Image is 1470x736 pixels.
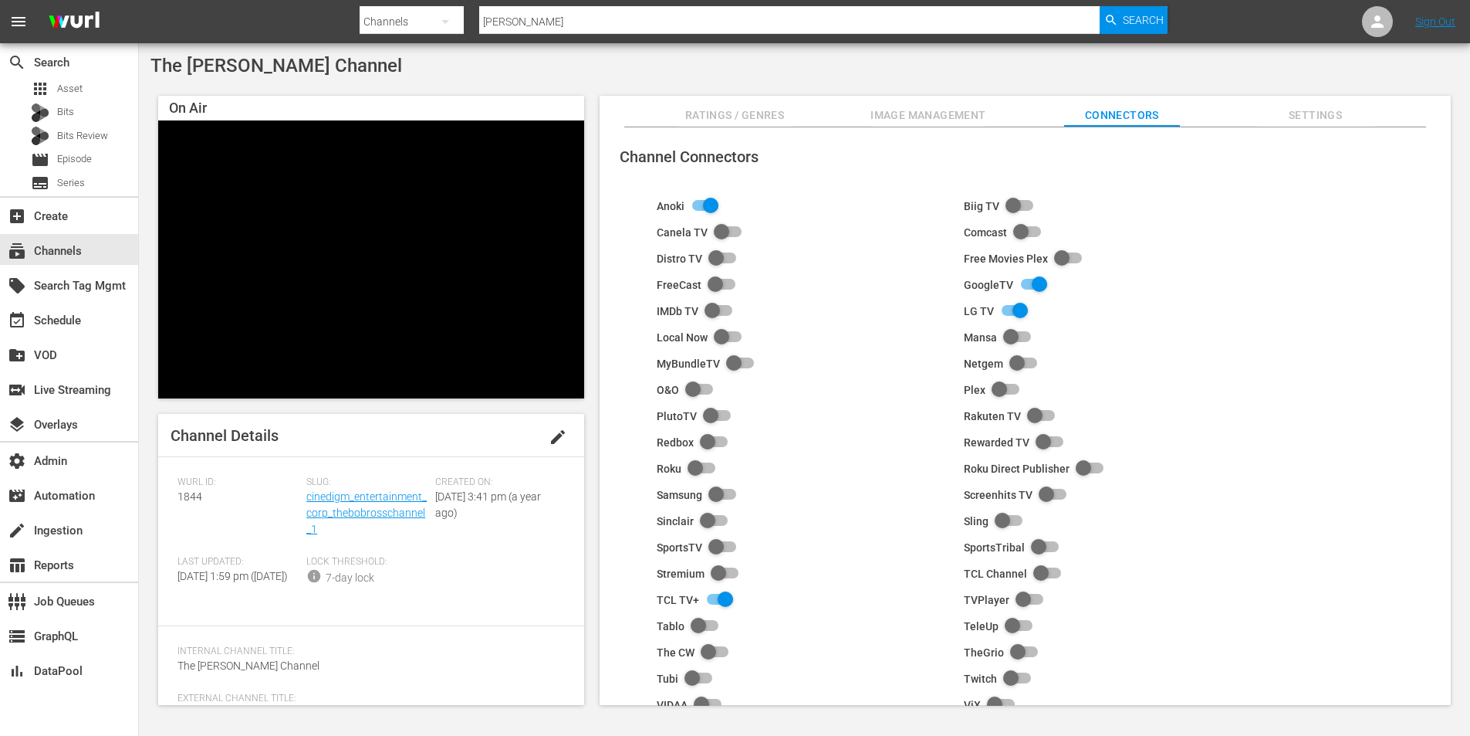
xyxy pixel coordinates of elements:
div: Screenhits TV [964,489,1032,501]
span: Channel Details [171,426,279,445]
div: Tablo [657,620,684,633]
span: Create [8,207,26,226]
div: TCL Channel [964,568,1027,580]
span: Search [1123,6,1164,34]
div: TeleUp [964,620,999,633]
span: Automation [8,487,26,505]
span: info [306,568,322,584]
div: Roku [657,463,681,475]
span: Lock Threshold: [306,556,427,568]
span: The [PERSON_NAME] Channel [177,660,319,672]
span: Live Streaming [8,381,26,399]
div: SportsTV [657,541,702,554]
span: Last Updated: [177,556,299,568]
div: Twitch [964,673,997,685]
span: Bits [57,104,74,120]
span: Wurl ID: [177,477,299,489]
span: Job Queues [8,592,26,611]
div: ViX [964,699,981,711]
span: Channels [8,242,26,260]
span: Search Tag Mgmt [8,276,26,295]
span: Overlays [8,415,26,434]
div: PlutoTV [657,410,697,422]
span: Series [31,174,49,192]
span: Settings [1258,106,1374,125]
div: Sinclair [657,515,694,527]
div: Bits Review [31,127,49,145]
div: Free Movies Plex [964,253,1048,265]
div: Bits [31,103,49,122]
span: menu [9,12,28,31]
div: TVPlayer [964,594,1009,606]
span: storage [8,627,26,646]
div: IMDb TV [657,305,698,317]
div: SportsTribal [964,541,1025,554]
div: MyBundleTV [657,358,720,370]
button: Search [1100,6,1168,34]
span: On Air [169,100,207,116]
div: Plex [964,384,985,396]
span: Channel Connectors [620,148,759,166]
span: edit [549,428,567,446]
div: Sling [964,515,988,527]
button: edit [539,419,576,456]
div: Comcast [964,226,1007,239]
img: ans4CAIJ8jUAAAAAAAAAAAAAAAAAAAAAAAAgQb4GAAAAAAAAAAAAAAAAAAAAAAAAJMjXAAAAAAAAAAAAAAAAAAAAAAAAgAT5G... [37,4,111,40]
span: Reports [8,556,26,575]
div: Rakuten TV [964,410,1021,422]
span: Ingestion [8,521,26,540]
div: Rewarded TV [964,436,1029,449]
span: The [PERSON_NAME] Channel [150,55,402,76]
span: VOD [8,346,26,365]
span: Connectors [1064,106,1180,125]
span: External Channel Title: [177,693,557,705]
span: Internal Channel Title: [177,646,557,658]
div: LG TV [964,305,994,317]
span: 1844 [177,490,202,503]
div: Anoki [657,200,684,212]
div: Netgem [964,358,1003,370]
div: TCL TV+ [657,594,699,606]
span: Ratings / Genres [677,106,792,125]
span: Asset [57,81,83,97]
div: VIDAA [657,699,688,711]
div: FreeCast [657,279,701,291]
span: Bits Review [57,128,108,144]
span: Schedule [8,311,26,330]
a: Sign Out [1415,15,1455,28]
div: Biig TV [964,200,999,212]
div: Stremium [657,568,705,580]
span: [DATE] 3:41 pm (a year ago) [435,490,541,519]
a: cinedigm_entertainment_corp_thebobrosschannel_1 [306,490,427,535]
span: Episode [57,151,92,167]
div: O&O [657,384,679,396]
span: Created On: [435,477,556,489]
span: Asset [31,80,49,98]
span: Slug: [306,477,427,489]
div: Local Now [657,331,708,344]
span: DataPool [8,662,26,680]
span: [DATE] 1:59 pm ([DATE]) [177,570,288,582]
div: Canela TV [657,226,708,239]
div: Video Player [158,120,584,399]
div: GoogleTV [964,279,1013,291]
span: Episode [31,151,49,169]
div: Samsung [657,489,702,501]
div: The CW [657,646,694,659]
div: Tubi [657,673,678,685]
div: Redbox [657,436,694,449]
div: Distro TV [657,253,702,265]
span: Image Management [870,106,986,125]
span: Series [57,175,85,191]
div: Mansa [964,331,997,344]
div: Roku Direct Publisher [964,463,1070,475]
span: search [8,53,26,72]
span: Admin [8,452,26,470]
div: TheGrio [964,646,1004,659]
div: 7-day lock [326,570,374,586]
